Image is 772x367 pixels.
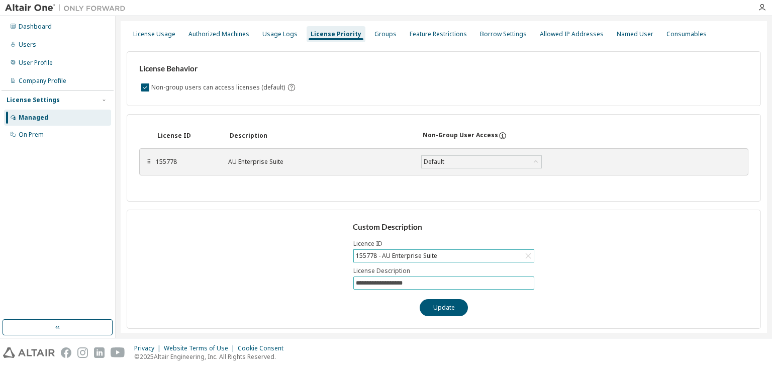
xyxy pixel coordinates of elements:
div: Website Terms of Use [164,344,238,352]
div: Authorized Machines [188,30,249,38]
div: Groups [374,30,397,38]
div: License Priority [311,30,361,38]
div: Allowed IP Addresses [540,30,604,38]
div: Usage Logs [262,30,298,38]
div: Borrow Settings [480,30,527,38]
p: © 2025 Altair Engineering, Inc. All Rights Reserved. [134,352,289,361]
label: Non-group users can access licenses (default) [151,81,287,94]
div: Default [422,156,446,167]
img: altair_logo.svg [3,347,55,358]
div: 155778 [156,158,216,166]
div: ⠿ [146,158,152,166]
div: Non-Group User Access [423,131,498,140]
div: Company Profile [19,77,66,85]
svg: By default any user not assigned to any group can access any license. Turn this setting off to di... [287,83,296,92]
div: Named User [617,30,653,38]
img: instagram.svg [77,347,88,358]
h3: License Behavior [139,64,295,74]
div: License Settings [7,96,60,104]
div: Feature Restrictions [410,30,467,38]
div: 155778 - AU Enterprise Suite [354,250,439,261]
div: License ID [157,132,218,140]
img: Altair One [5,3,131,13]
div: License Usage [133,30,175,38]
div: AU Enterprise Suite [228,158,409,166]
div: Description [230,132,411,140]
div: Default [422,156,541,168]
div: 155778 - AU Enterprise Suite [354,250,534,262]
div: Managed [19,114,48,122]
div: User Profile [19,59,53,67]
button: Update [420,299,468,316]
h3: Custom Description [353,222,535,232]
label: License Description [353,267,534,275]
div: Consumables [666,30,707,38]
img: linkedin.svg [94,347,105,358]
div: Users [19,41,36,49]
img: facebook.svg [61,347,71,358]
img: youtube.svg [111,347,125,358]
div: On Prem [19,131,44,139]
div: Dashboard [19,23,52,31]
label: Licence ID [353,240,534,248]
div: Cookie Consent [238,344,289,352]
div: Privacy [134,344,164,352]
